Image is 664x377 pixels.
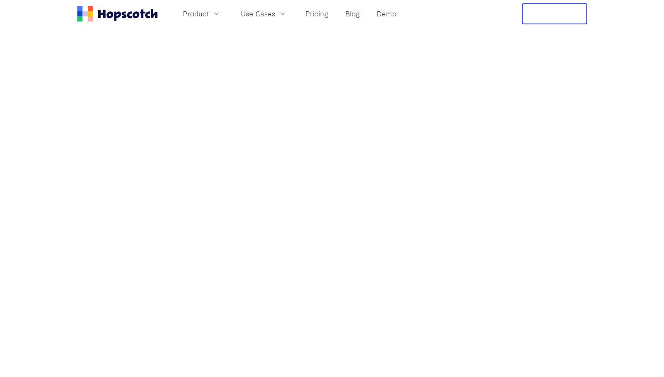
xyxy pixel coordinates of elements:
[236,7,292,21] button: Use Cases
[241,8,275,19] span: Use Cases
[342,7,363,21] a: Blog
[373,7,400,21] a: Demo
[77,6,158,22] a: Home
[178,7,226,21] button: Product
[302,7,332,21] a: Pricing
[522,3,587,24] button: Free Trial
[183,8,209,19] span: Product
